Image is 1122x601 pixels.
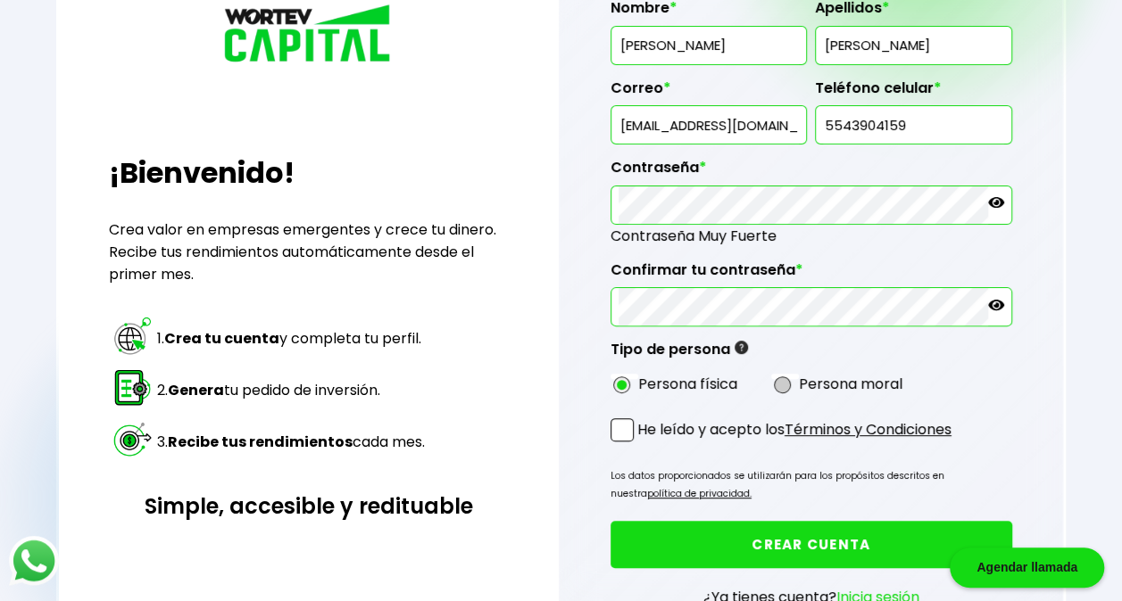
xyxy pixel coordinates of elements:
[109,490,509,522] h3: Simple, accesible y redituable
[619,106,800,144] input: inversionista@gmail.com
[638,373,737,395] label: Persona física
[112,315,154,357] img: paso 1
[109,152,509,194] h2: ¡Bienvenido!
[647,487,752,500] a: política de privacidad.
[156,417,426,467] td: 3. cada mes.
[611,225,1012,247] span: Contraseña Muy Fuerte
[785,419,952,440] a: Términos y Condiciones
[220,2,398,68] img: logo_wortev_capital
[823,106,1004,144] input: 10 dígitos
[112,418,154,460] img: paso 3
[611,261,1012,288] label: Confirmar tu contraseña
[168,380,224,400] strong: Genera
[112,366,154,408] img: paso 2
[950,547,1104,588] div: Agendar llamada
[156,314,426,364] td: 1. y completa tu perfil.
[815,79,1012,106] label: Teléfono celular
[611,159,1012,185] label: Contraseña
[637,418,952,440] p: He leído y acepto los
[611,521,1012,568] button: CREAR CUENTA
[168,432,353,452] strong: Recibe tus rendimientos
[109,218,509,285] p: Crea valor en empresas emergentes y crece tu dinero. Recibe tus rendimientos automáticamente desd...
[611,79,808,106] label: Correo
[735,341,748,354] img: gfR76cHglkPwleuBLjWdxeZVvX9Wp6JBDmjRYY8JYDQn16A2ICN00zLTgIroGa6qie5tIuWH7V3AapTKqzv+oMZsGfMUqL5JM...
[799,373,902,395] label: Persona moral
[9,536,59,586] img: logos_whatsapp-icon.242b2217.svg
[611,341,748,367] label: Tipo de persona
[156,366,426,416] td: 2. tu pedido de inversión.
[164,328,279,349] strong: Crea tu cuenta
[611,467,1012,503] p: Los datos proporcionados se utilizarán para los propósitos descritos en nuestra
